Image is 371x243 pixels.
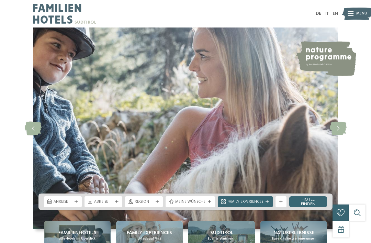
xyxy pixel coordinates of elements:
span: Abreise [94,199,113,205]
span: Euer Erlebnisreich [208,236,236,241]
span: Eure Kindheitserinnerungen [272,236,316,241]
span: Meine Wünsche [175,199,205,205]
span: Familienhotels [58,229,97,236]
span: Anreise [54,199,72,205]
img: nature programme by Familienhotels Südtirol [296,41,356,76]
span: Urlaub auf Maß [137,236,161,241]
img: Familienhotels Südtirol: The happy family places [33,27,338,229]
a: DE [316,11,321,16]
span: Region [135,199,153,205]
span: Naturerlebnisse [273,229,314,236]
span: Alle Hotels im Überblick [59,236,95,241]
span: Südtirol [210,229,233,236]
a: IT [325,11,329,16]
span: Family Experiences [127,229,172,236]
a: EN [333,11,338,16]
span: Family Experiences [227,199,263,205]
span: Menü [356,11,367,16]
a: Hotel finden [289,196,327,207]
